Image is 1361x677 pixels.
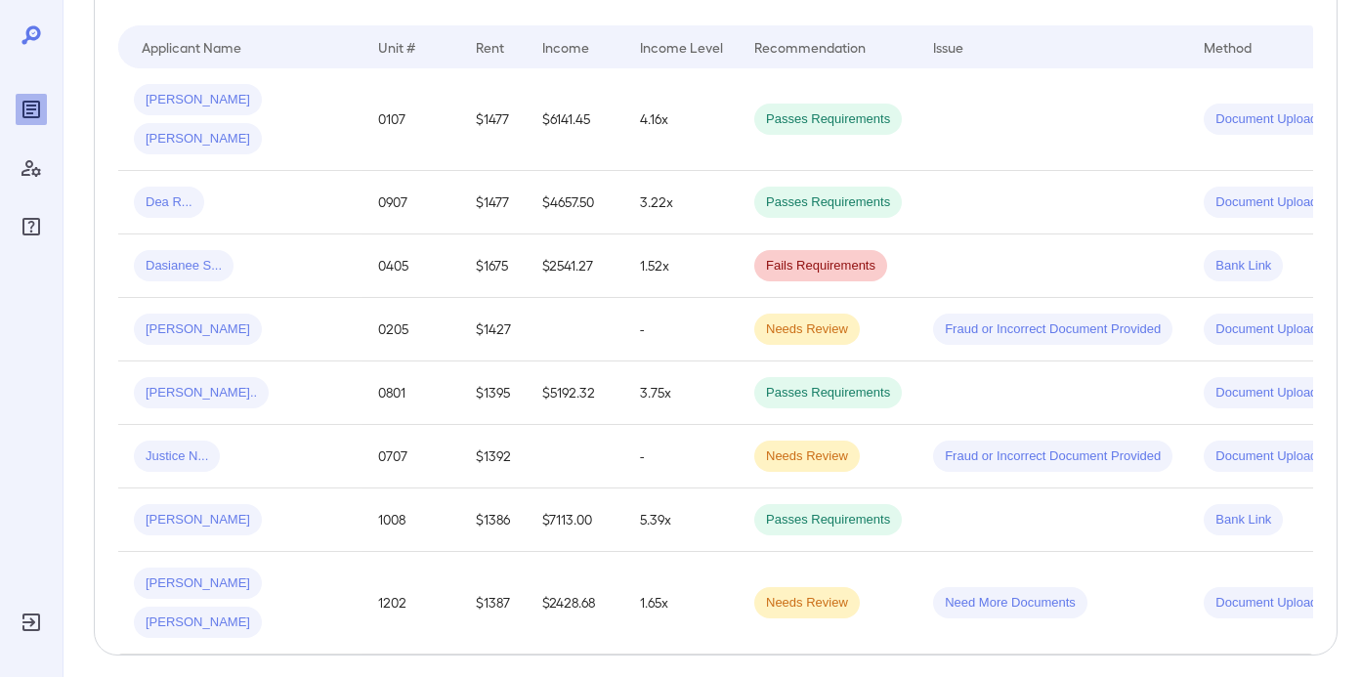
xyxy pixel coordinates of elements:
[933,320,1172,339] span: Fraud or Incorrect Document Provided
[1204,257,1283,275] span: Bank Link
[1204,110,1329,129] span: Document Upload
[460,234,527,298] td: $1675
[16,607,47,638] div: Log Out
[1204,384,1329,402] span: Document Upload
[362,68,460,171] td: 0107
[527,171,624,234] td: $4657.50
[134,614,262,632] span: [PERSON_NAME]
[1204,193,1329,212] span: Document Upload
[754,320,860,339] span: Needs Review
[754,384,902,402] span: Passes Requirements
[476,35,507,59] div: Rent
[460,298,527,361] td: $1427
[542,35,589,59] div: Income
[527,68,624,171] td: $6141.45
[933,35,964,59] div: Issue
[1204,511,1283,529] span: Bank Link
[754,35,866,59] div: Recommendation
[527,552,624,655] td: $2428.68
[16,211,47,242] div: FAQ
[460,425,527,488] td: $1392
[134,91,262,109] span: [PERSON_NAME]
[134,320,262,339] span: [PERSON_NAME]
[933,447,1172,466] span: Fraud or Incorrect Document Provided
[624,234,739,298] td: 1.52x
[134,130,262,148] span: [PERSON_NAME]
[754,511,902,529] span: Passes Requirements
[134,257,234,275] span: Dasianee S...
[134,574,262,593] span: [PERSON_NAME]
[134,447,220,466] span: Justice N...
[640,35,723,59] div: Income Level
[754,257,887,275] span: Fails Requirements
[754,447,860,466] span: Needs Review
[527,361,624,425] td: $5192.32
[754,110,902,129] span: Passes Requirements
[624,488,739,552] td: 5.39x
[362,552,460,655] td: 1202
[134,511,262,529] span: [PERSON_NAME]
[362,361,460,425] td: 0801
[362,234,460,298] td: 0405
[378,35,415,59] div: Unit #
[460,68,527,171] td: $1477
[16,94,47,125] div: Reports
[1204,447,1329,466] span: Document Upload
[527,488,624,552] td: $7113.00
[362,298,460,361] td: 0205
[933,594,1087,613] span: Need More Documents
[1204,594,1329,613] span: Document Upload
[362,488,460,552] td: 1008
[1204,320,1329,339] span: Document Upload
[460,488,527,552] td: $1386
[142,35,241,59] div: Applicant Name
[16,152,47,184] div: Manage Users
[624,425,739,488] td: -
[1204,35,1252,59] div: Method
[624,68,739,171] td: 4.16x
[134,384,269,402] span: [PERSON_NAME]..
[624,298,739,361] td: -
[362,171,460,234] td: 0907
[754,193,902,212] span: Passes Requirements
[362,425,460,488] td: 0707
[624,361,739,425] td: 3.75x
[460,361,527,425] td: $1395
[754,594,860,613] span: Needs Review
[624,552,739,655] td: 1.65x
[527,234,624,298] td: $2541.27
[134,193,204,212] span: Dea R...
[460,552,527,655] td: $1387
[624,171,739,234] td: 3.22x
[460,171,527,234] td: $1477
